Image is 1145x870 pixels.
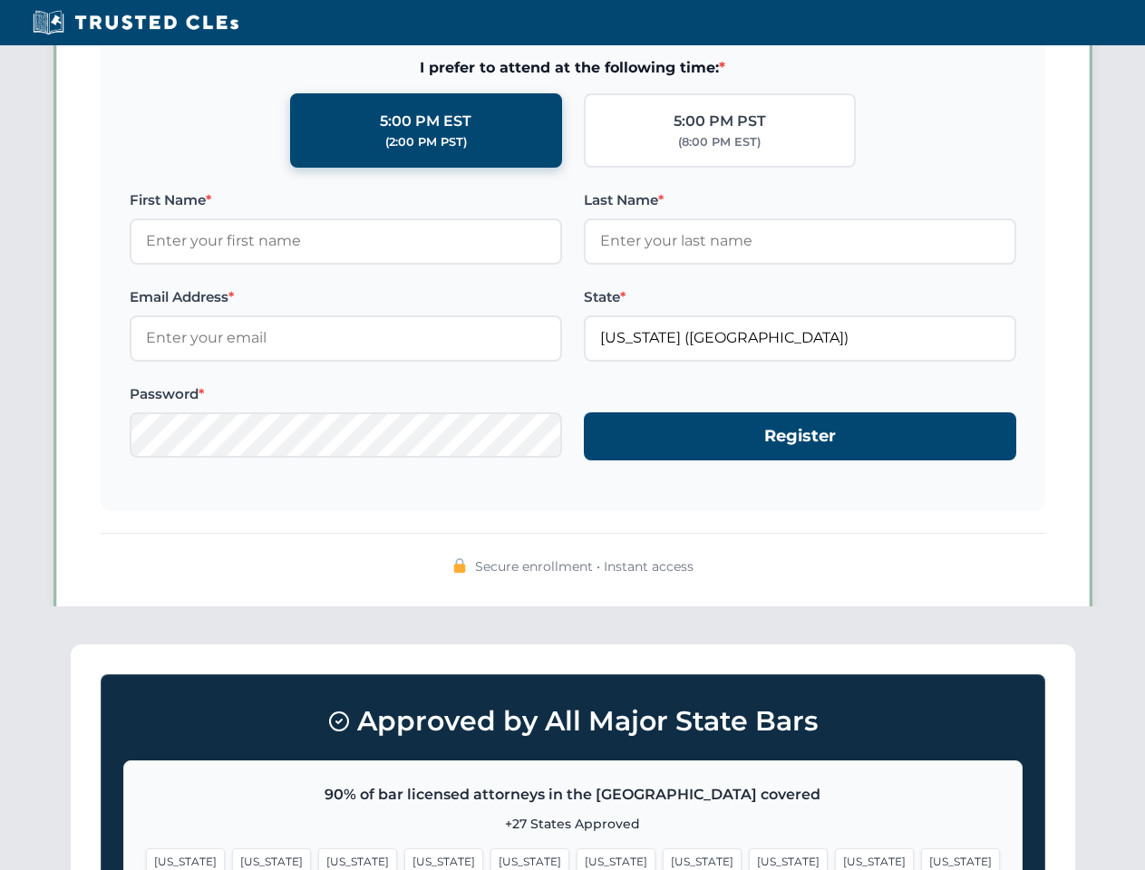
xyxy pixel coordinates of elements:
[385,133,467,151] div: (2:00 PM PST)
[123,697,1023,746] h3: Approved by All Major State Bars
[584,286,1016,308] label: State
[584,218,1016,264] input: Enter your last name
[130,383,562,405] label: Password
[475,556,694,576] span: Secure enrollment • Instant access
[380,110,471,133] div: 5:00 PM EST
[130,218,562,264] input: Enter your first name
[146,814,1000,834] p: +27 States Approved
[584,412,1016,460] button: Register
[674,110,766,133] div: 5:00 PM PST
[130,315,562,361] input: Enter your email
[130,56,1016,80] span: I prefer to attend at the following time:
[584,189,1016,211] label: Last Name
[452,558,467,573] img: 🔒
[130,286,562,308] label: Email Address
[130,189,562,211] label: First Name
[27,9,244,36] img: Trusted CLEs
[584,315,1016,361] input: Florida (FL)
[678,133,761,151] div: (8:00 PM EST)
[146,783,1000,807] p: 90% of bar licensed attorneys in the [GEOGRAPHIC_DATA] covered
